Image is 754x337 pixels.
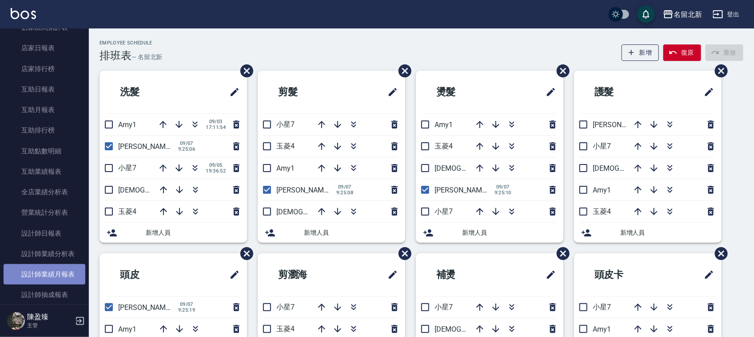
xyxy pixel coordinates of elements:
[416,223,563,243] div: 新增人員
[4,182,85,202] a: 全店業績分析表
[132,52,163,62] h6: — 名留北新
[7,312,25,330] img: Person
[224,81,240,103] span: 修改班表的標題
[4,244,85,264] a: 設計師業績分析表
[276,186,334,194] span: [PERSON_NAME]2
[276,120,295,128] span: 小星7
[462,228,556,237] span: 新增人員
[4,79,85,100] a: 互助日報表
[224,264,240,285] span: 修改班表的標題
[540,81,556,103] span: 修改班表的標題
[574,223,722,243] div: 新增人員
[593,207,611,216] span: 玉菱4
[593,325,611,333] span: Amy1
[382,81,398,103] span: 修改班表的標題
[4,120,85,140] a: 互助排行榜
[423,76,505,108] h2: 燙髮
[435,186,492,194] span: [PERSON_NAME]2
[27,313,72,321] h5: 陳盈臻
[493,190,513,196] span: 9:25:10
[593,164,670,173] span: [DEMOGRAPHIC_DATA]9
[206,168,226,174] span: 19:36:52
[659,5,706,24] button: 名留北新
[177,301,196,307] span: 09/07
[265,76,347,108] h2: 剪髮
[674,9,702,20] div: 名留北新
[11,8,36,19] img: Logo
[335,190,355,196] span: 9:25:08
[4,38,85,58] a: 店家日報表
[100,40,163,46] h2: Employee Schedule
[118,303,176,312] span: [PERSON_NAME]2
[335,184,355,190] span: 09/07
[593,186,611,194] span: Amy1
[4,161,85,182] a: 互助業績報表
[276,208,354,216] span: [DEMOGRAPHIC_DATA]9
[435,207,453,216] span: 小星7
[118,186,195,194] span: [DEMOGRAPHIC_DATA]9
[4,285,85,305] a: 設計師抽成報表
[177,307,196,313] span: 9:25:19
[423,259,505,291] h2: 補燙
[206,162,226,168] span: 09/05
[265,259,351,291] h2: 剪瀏海
[4,202,85,223] a: 營業統計分析表
[118,142,176,151] span: [PERSON_NAME]2
[276,325,295,333] span: 玉菱4
[593,120,650,129] span: [PERSON_NAME]2
[708,241,729,267] span: 刪除班表
[4,264,85,285] a: 設計師業績月報表
[100,223,247,243] div: 新增人員
[435,164,512,173] span: [DEMOGRAPHIC_DATA]9
[27,321,72,329] p: 主管
[100,49,132,62] h3: 排班表
[304,228,398,237] span: 新增人員
[118,164,136,172] span: 小星7
[107,76,188,108] h2: 洗髮
[709,6,743,23] button: 登出
[4,141,85,161] a: 互助點數明細
[107,259,188,291] h2: 頭皮
[622,44,659,61] button: 新增
[581,259,668,291] h2: 頭皮卡
[593,303,611,311] span: 小星7
[698,81,714,103] span: 修改班表的標題
[118,325,136,333] span: Amy1
[435,325,512,333] span: [DEMOGRAPHIC_DATA]9
[698,264,714,285] span: 修改班表的標題
[581,76,663,108] h2: 護髮
[234,241,255,267] span: 刪除班表
[392,241,413,267] span: 刪除班表
[620,228,714,237] span: 新增人員
[435,142,453,150] span: 玉菱4
[177,146,196,152] span: 9:25:06
[382,264,398,285] span: 修改班表的標題
[206,119,226,124] span: 09/03
[637,5,655,23] button: save
[146,228,240,237] span: 新增人員
[435,120,453,129] span: Amy1
[177,140,196,146] span: 09/07
[493,184,513,190] span: 09/07
[663,44,701,61] button: 復原
[4,59,85,79] a: 店家排行榜
[593,142,611,150] span: 小星7
[206,124,226,130] span: 17:11:54
[550,58,571,84] span: 刪除班表
[258,223,405,243] div: 新增人員
[392,58,413,84] span: 刪除班表
[540,264,556,285] span: 修改班表的標題
[4,100,85,120] a: 互助月報表
[276,142,295,150] span: 玉菱4
[435,303,453,311] span: 小星7
[276,303,295,311] span: 小星7
[118,120,136,129] span: Amy1
[708,58,729,84] span: 刪除班表
[276,164,295,173] span: Amy1
[234,58,255,84] span: 刪除班表
[550,241,571,267] span: 刪除班表
[4,223,85,244] a: 設計師日報表
[118,207,136,216] span: 玉菱4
